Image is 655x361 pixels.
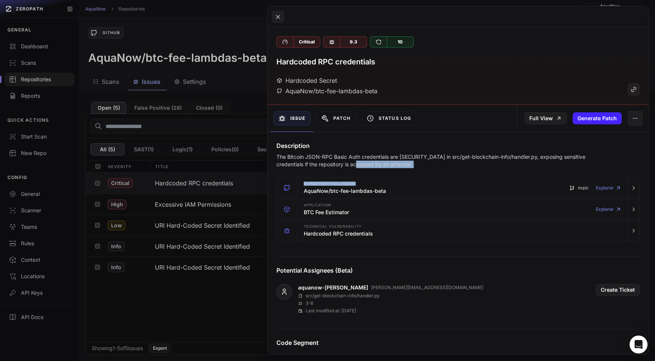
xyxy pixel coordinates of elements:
button: Patch [316,111,356,125]
div: AquaNow/btc-fee-lambdas-beta [276,87,377,95]
button: Create Ticket [596,284,640,296]
button: Application BTC Fee Estimator Explorer [277,199,639,220]
span: Technical Vulnerability [304,225,362,228]
h4: Description [276,141,640,150]
button: Status Log [362,111,416,125]
p: Last modified at: [DATE] [306,308,356,314]
button: Technical Vulnerability Hardcoded RPC credentials [277,220,639,241]
span: Repository Full scan [304,182,354,186]
a: aquanow-[PERSON_NAME] [298,284,368,291]
button: Generate Patch [573,112,622,124]
h3: AquaNow/btc-fee-lambdas-beta [304,187,386,195]
div: Open Intercom Messenger [630,336,648,354]
button: Issue [273,111,310,125]
h3: Hardcoded RPC credentials [304,230,373,237]
a: Explorer [596,180,621,195]
h4: Potential Assignees (Beta) [276,266,640,275]
p: src/get-blockchain-info/handler.py [306,293,380,299]
h4: Code Segment [276,338,640,347]
span: main [578,185,588,191]
a: Explorer [596,202,621,217]
p: The Bitcoin JSON-RPC Basic Auth credentials are [SECURITY_DATA] in src/get-blockchain-info/handle... [276,153,612,168]
h3: BTC Fee Estimator [304,209,349,216]
p: 3 - 8 [306,300,313,306]
button: Repository Full scan AquaNow/btc-fee-lambdas-beta main Explorer [277,178,639,198]
span: Application [304,203,331,207]
a: Full View [524,112,567,124]
p: [PERSON_NAME][EMAIL_ADDRESS][DOMAIN_NAME] [371,285,483,291]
